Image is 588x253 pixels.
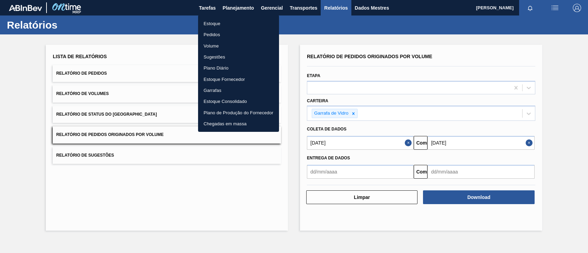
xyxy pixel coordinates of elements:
[198,18,279,29] a: Estoque
[204,121,247,126] font: Chegadas em massa
[198,118,279,129] a: Chegadas em massa
[198,40,279,51] a: Volume
[198,62,279,73] a: Plano Diário
[198,107,279,118] a: Plano de Produção do Fornecedor
[204,54,225,60] font: Sugestões
[204,99,247,104] font: Estoque Consolidado
[198,85,279,96] a: Garrafas
[198,96,279,107] a: Estoque Consolidado
[204,110,274,115] font: Plano de Produção do Fornecedor
[198,29,279,40] a: Pedidos
[204,43,219,48] font: Volume
[204,65,228,71] font: Plano Diário
[198,51,279,62] a: Sugestões
[204,21,220,26] font: Estoque
[204,76,245,82] font: Estoque Fornecedor
[198,74,279,85] a: Estoque Fornecedor
[204,32,220,37] font: Pedidos
[204,88,221,93] font: Garrafas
